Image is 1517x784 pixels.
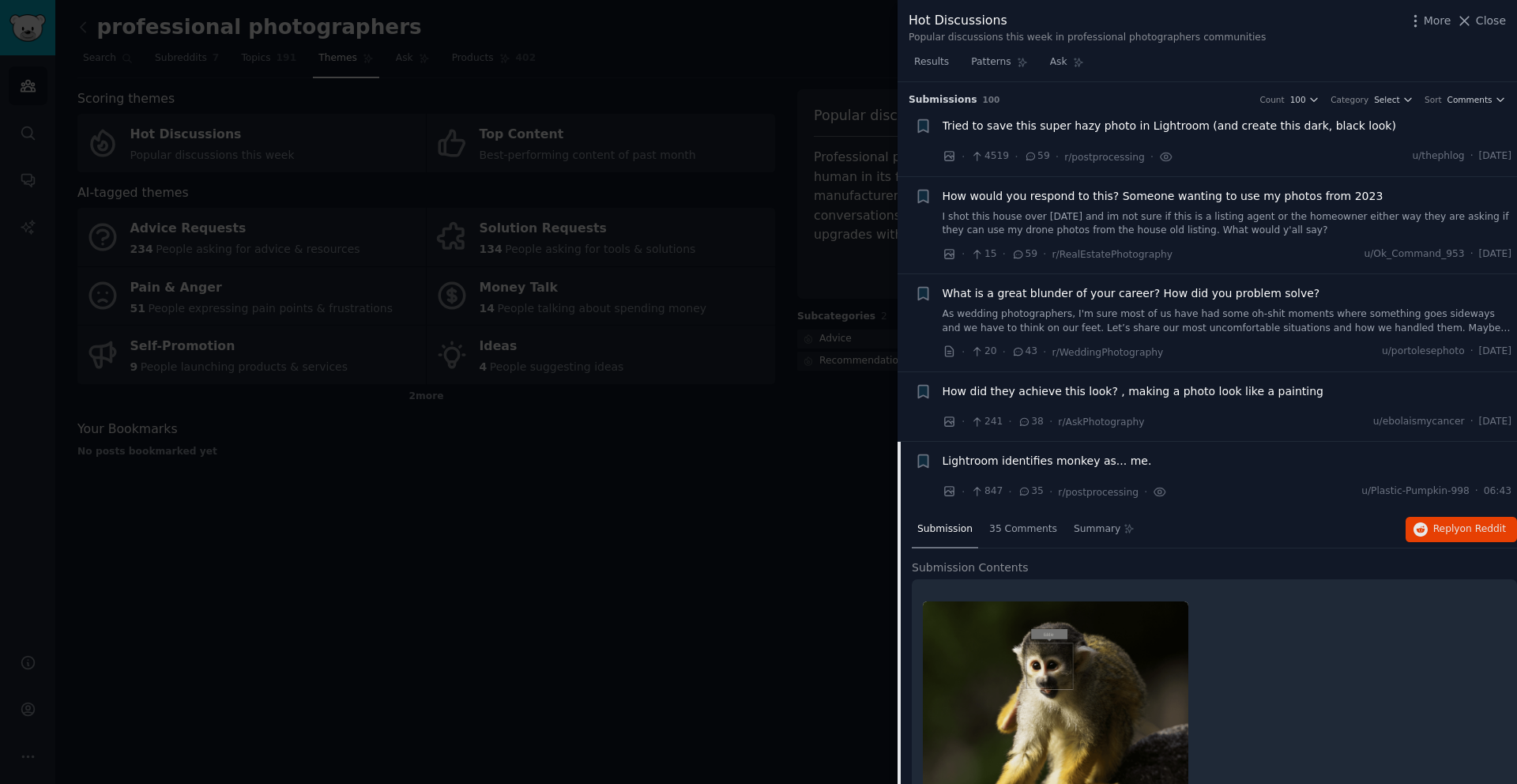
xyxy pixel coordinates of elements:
span: 100 [983,95,1000,104]
span: · [1056,149,1059,165]
span: 847 [970,484,1003,499]
span: Summary [1074,522,1120,537]
span: Comments [1447,94,1493,105]
span: [DATE] [1479,247,1511,262]
span: [DATE] [1479,415,1511,429]
span: · [1043,246,1046,262]
a: Tried to save this super hazy photo in Lightroom (and create this dark, black look) [943,118,1396,134]
span: 59 [1024,149,1050,164]
div: Popular discussions this week in professional photographers communities [909,31,1266,45]
span: r/RealEstatePhotography [1052,249,1173,260]
span: · [1475,484,1478,499]
span: 06:43 [1484,484,1511,499]
span: · [1043,344,1046,360]
span: · [962,484,965,500]
button: Replyon Reddit [1406,517,1517,542]
span: 4519 [970,149,1009,164]
span: · [1049,413,1052,430]
span: Close [1476,13,1506,29]
span: 38 [1018,415,1044,429]
span: u/thephlog [1412,149,1464,164]
div: Hot Discussions [909,11,1266,31]
span: r/postprocessing [1058,487,1139,498]
a: Results [909,50,954,82]
a: As wedding photographers, I'm sure most of us have had some oh-shit moments where something goes ... [943,307,1512,335]
span: · [1008,484,1011,500]
span: r/AskPhotography [1058,416,1144,428]
span: r/postprocessing [1064,152,1145,163]
span: · [1470,345,1474,359]
span: Submission Contents [912,560,1029,576]
span: 35 [1018,484,1044,499]
span: u/Plastic-Pumpkin-998 [1361,484,1470,499]
span: 20 [970,345,996,359]
span: More [1424,13,1451,29]
span: Results [914,55,949,70]
span: · [1470,415,1474,429]
span: [DATE] [1479,149,1511,164]
span: Patterns [971,55,1011,70]
span: · [962,344,965,360]
span: Reply [1433,522,1506,537]
span: 15 [970,247,996,262]
span: · [1008,413,1011,430]
button: Comments [1447,94,1506,105]
button: More [1407,13,1451,29]
span: Ask [1050,55,1067,70]
span: · [1144,484,1147,500]
span: · [1470,247,1474,262]
span: · [1470,149,1474,164]
span: · [1014,149,1018,165]
span: · [962,413,965,430]
span: · [1049,484,1052,500]
span: · [1150,149,1154,165]
span: 59 [1011,247,1037,262]
span: r/WeddingPhotography [1052,347,1164,358]
a: Ask [1045,50,1090,82]
a: Patterns [966,50,1033,82]
a: How would you respond to this? Someone wanting to use my photos from 2023 [943,188,1383,205]
span: u/portolesephoto [1382,345,1465,359]
div: Category [1331,94,1368,105]
div: Count [1259,94,1284,105]
span: [DATE] [1479,345,1511,359]
a: I shot this house over [DATE] and im not sure if this is a listing agent or the homeowner either ... [943,210,1512,238]
span: u/ebolaismycancer [1373,415,1465,429]
span: Select [1374,94,1399,105]
button: Select [1374,94,1413,105]
span: · [1003,246,1006,262]
span: Submission s [909,93,977,107]
button: 100 [1290,94,1320,105]
span: u/Ok_Command_953 [1364,247,1464,262]
div: Sort [1425,94,1442,105]
button: Close [1456,13,1506,29]
span: · [1003,344,1006,360]
span: · [962,246,965,262]
span: 241 [970,415,1003,429]
a: What is a great blunder of your career? How did you problem solve? [943,285,1320,302]
span: Submission [917,522,973,537]
span: · [962,149,965,165]
span: on Reddit [1460,523,1506,534]
span: 35 Comments [989,522,1057,537]
a: How did they achieve this look? , making a photo look like a painting [943,383,1323,400]
span: 43 [1011,345,1037,359]
a: Lightroom identifies monkey as... me. [943,453,1152,469]
span: 100 [1290,94,1306,105]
